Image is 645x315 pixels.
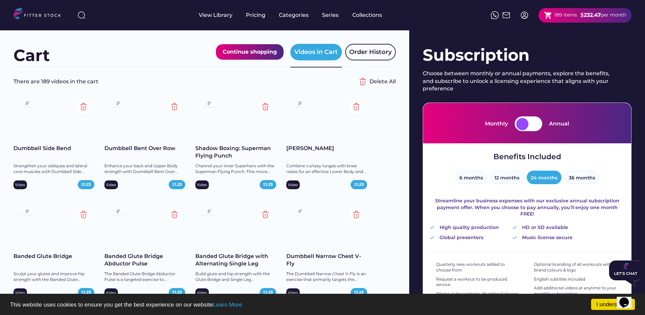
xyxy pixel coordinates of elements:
div: Build glute and hip strength with the Glute Bridge and Single Leg... [195,271,276,283]
div: $ [263,182,273,188]
button: shopping_cart [544,11,552,20]
div: Choose between monthly or annual payments, explore the benefits, and subscribe to unlock a licens... [423,70,615,92]
div: Subscription [423,44,632,66]
img: Frame%2079%20%281%29.svg [17,207,37,219]
div: 189 items [554,12,577,19]
img: Group%201000002354.svg [259,208,272,221]
button: 12 months [490,171,523,184]
img: Vector%20%282%29.svg [512,226,517,229]
strong: 1.23 [84,182,91,187]
div: [PERSON_NAME] [286,145,367,152]
div: Streamline your business expenses with our exclusive annual subscription payment offer. When you ... [430,198,624,218]
img: Frame%2079%20%281%29.svg [108,207,128,219]
div: Banded Glute Bridge with Alternating Single Leg [195,253,276,268]
div: Sculpt your glutes and improve hip strength with the Banded Glute... [13,271,94,283]
strong: 232.47 [584,12,601,18]
a: I understand! [591,299,635,310]
div: Benefits Included [493,152,561,162]
img: search-normal%203.svg [77,11,86,19]
div: Delete All [369,78,396,85]
div: $ [172,182,182,188]
strong: 1.23 [174,290,182,295]
button: 24 months [527,171,561,184]
p: This website uses cookies to ensure you get the best experience on our website [10,302,635,308]
div: $ [354,182,364,188]
div: Banded Glute Bridge [13,253,94,260]
div: $ [263,290,273,295]
img: Frame%2079%20%281%29.svg [108,99,128,111]
iframe: chat widget [617,288,638,308]
div: Enhance your back and Upper Body strength with Dumbbell Bent Over... [104,163,185,175]
div: Video [15,182,25,187]
div: There are 189 videos in the cart [13,78,356,85]
div: Cart [13,44,50,67]
div: Workout descriptions, thumbnail images & tags included [436,291,520,303]
div: Video [288,290,298,295]
div: Annual [549,120,569,127]
a: Learn More [213,302,242,308]
img: Group%201000002354.svg [77,208,90,221]
div: Collections [352,11,382,19]
div: View Library [199,11,232,19]
img: Frame%2079%20%281%29.svg [290,99,310,111]
div: High quality production [440,224,499,231]
div: Dumbbell Narrow Chest V-Fly [286,253,367,268]
img: Vector%20%282%29.svg [430,226,434,229]
div: Video [15,290,25,295]
div: Video [106,290,116,295]
button: 6 months [455,171,487,184]
div: fvck [279,3,288,10]
img: Frame%2079%20%281%29.svg [199,99,219,111]
strong: 1.23 [265,182,273,187]
div: Video [106,182,116,187]
div: Monthly [485,120,508,127]
div: Request a workout to be produced service [436,277,520,288]
iframe: chat widget [606,258,640,289]
div: Videos in Cart [294,48,338,56]
div: Video [197,182,207,187]
strong: 1.23 [84,290,91,295]
div: Dumbbell Side Bend [13,145,94,152]
div: Series [322,11,339,19]
div: Shadow Boxing: Superman Flying Punch [195,145,276,160]
div: Strengthen your obliques and lateral core muscles with Dumbbell Side... [13,163,94,175]
div: per month [601,12,626,19]
img: Chat attention grabber [3,3,36,28]
img: Frame%2051.svg [502,11,510,19]
img: Frame%2079%20%281%29.svg [17,99,37,111]
div: Video [197,290,207,295]
img: LOGO.svg [13,7,67,21]
div: HD or SD available [522,224,568,231]
div: Continue shopping [223,48,277,56]
div: Order History [349,48,392,56]
div: English subtitles included [534,277,585,282]
strong: 1.23 [356,290,364,295]
div: The Banded Glute Bridge Abductor Pulse is a targeted exercise to... [104,271,185,283]
div: $ [81,290,91,295]
img: Group%201000002354.svg [77,100,90,113]
div: Categories [279,11,309,19]
div: Banded Glute Bridge Abductor Pulse [104,253,185,268]
div: Dumbbell Bent Over Row [104,145,185,152]
div: Global presenters [440,234,483,241]
img: Vector%20%282%29.svg [430,236,434,239]
div: $ [81,182,91,188]
img: profile-circle.svg [520,11,528,19]
strong: 1.23 [356,182,364,187]
div: $ [172,290,182,295]
img: meteor-icons_whatsapp%20%281%29.svg [491,11,499,19]
div: Channel your inner Superhero with the Superman Flying Punch. This move... [195,163,276,175]
strong: 1.23 [174,182,182,187]
img: Vector%20%282%29.svg [512,236,517,239]
div: $ [354,290,364,295]
img: Group%201000002356%20%282%29.svg [356,75,369,88]
div: Quarterly new workouts added to choose from [436,262,520,273]
div: Add additional videos at anytime to your monthly subscription [534,285,618,297]
img: Group%201000002354.svg [259,100,272,113]
div: Pricing [246,11,265,19]
div: $ [580,11,584,19]
div: Optional branding of all workouts with brand colours & logo [534,262,618,273]
img: Group%201000002354.svg [350,208,363,221]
